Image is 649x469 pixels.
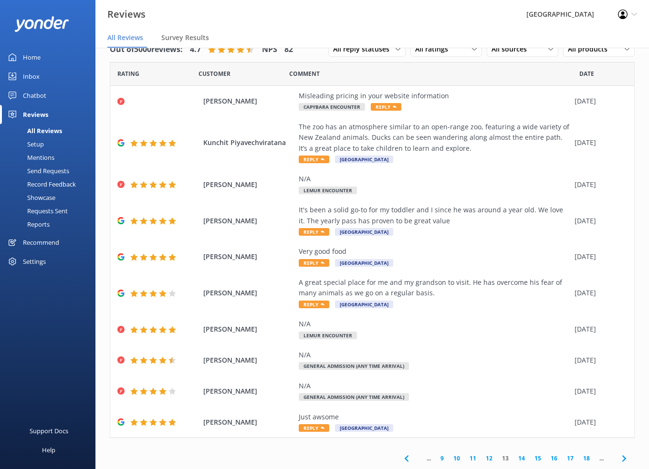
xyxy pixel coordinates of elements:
span: [PERSON_NAME] [203,386,294,396]
div: Requests Sent [6,204,68,218]
span: General Admission (Any Time Arrival) [299,362,409,370]
a: 13 [497,454,513,463]
span: All products [568,44,613,54]
div: Reviews [23,105,48,124]
span: [PERSON_NAME] [203,288,294,298]
div: [DATE] [575,288,622,298]
a: Send Requests [6,164,95,177]
div: [DATE] [575,386,622,396]
span: [PERSON_NAME] [203,179,294,190]
span: Survey Results [161,33,209,42]
span: [GEOGRAPHIC_DATA] [335,156,393,163]
span: Date [579,69,594,78]
div: Help [42,440,55,459]
a: Record Feedback [6,177,95,191]
span: Capybara Encounter [299,103,365,111]
img: yonder-white-logo.png [14,16,69,32]
span: Reply [371,103,401,111]
a: Showcase [6,191,95,204]
h4: 82 [284,43,293,56]
span: General Admission (Any Time Arrival) [299,393,409,401]
div: The zoo has an atmosphere similar to an open-range zoo, featuring a wide variety of New Zealand a... [299,122,570,154]
div: Send Requests [6,164,69,177]
span: Reply [299,259,329,267]
span: [GEOGRAPHIC_DATA] [335,228,393,236]
a: Setup [6,137,95,151]
div: [DATE] [575,96,622,106]
span: Question [289,69,320,78]
span: All reply statuses [333,44,395,54]
div: Mentions [6,151,54,164]
span: [PERSON_NAME] [203,96,294,106]
div: Record Feedback [6,177,76,191]
a: 11 [465,454,481,463]
span: [PERSON_NAME] [203,417,294,427]
a: 17 [562,454,578,463]
a: 10 [449,454,465,463]
span: Date [199,69,230,78]
span: Lemur Encounter [299,187,357,194]
h4: 4.7 [190,43,201,56]
div: Setup [6,137,44,151]
span: Lemur Encounter [299,332,357,339]
div: N/A [299,174,570,184]
span: All Reviews [107,33,143,42]
div: Recommend [23,233,59,252]
div: Chatbot [23,86,46,105]
span: Reply [299,424,329,432]
div: N/A [299,319,570,329]
a: Reports [6,218,95,231]
span: Reply [299,228,329,236]
div: [DATE] [575,251,622,262]
div: Home [23,48,41,67]
a: 15 [530,454,546,463]
h3: Reviews [107,7,146,22]
span: [PERSON_NAME] [203,216,294,226]
span: [PERSON_NAME] [203,251,294,262]
div: Inbox [23,67,40,86]
div: [DATE] [575,324,622,334]
div: Showcase [6,191,55,204]
span: All ratings [415,44,454,54]
div: [DATE] [575,179,622,190]
span: [GEOGRAPHIC_DATA] [335,259,393,267]
a: 14 [513,454,530,463]
span: Reply [299,301,329,308]
div: N/A [299,381,570,391]
div: [DATE] [575,137,622,148]
span: Date [117,69,139,78]
a: All Reviews [6,124,95,137]
span: [PERSON_NAME] [203,324,294,334]
div: [DATE] [575,355,622,365]
span: Kunchit Piyavechviratana [203,137,294,148]
span: All sources [492,44,533,54]
div: Support Docs [30,421,68,440]
div: Very good food [299,246,570,257]
div: [DATE] [575,417,622,427]
a: Requests Sent [6,204,95,218]
div: Misleading pricing in your website information [299,91,570,101]
div: Reports [6,218,50,231]
h4: Out of 5000 reviews: [110,43,183,56]
a: 9 [436,454,449,463]
span: ... [595,454,608,463]
span: [PERSON_NAME] [203,355,294,365]
span: [GEOGRAPHIC_DATA] [335,424,393,432]
span: Reply [299,156,329,163]
span: [GEOGRAPHIC_DATA] [335,301,393,308]
div: Just awsome [299,412,570,422]
a: 12 [481,454,497,463]
div: [DATE] [575,216,622,226]
a: 18 [578,454,595,463]
div: N/A [299,350,570,360]
div: It's been a solid go-to for my toddler and I since he was around a year old. We love it. The year... [299,205,570,226]
a: Mentions [6,151,95,164]
h4: NPS [262,43,277,56]
div: Settings [23,252,46,271]
div: A great special place for me and my grandson to visit. He has overcome his fear of many animals a... [299,277,570,299]
div: All Reviews [6,124,62,137]
span: ... [422,454,436,463]
a: 16 [546,454,562,463]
